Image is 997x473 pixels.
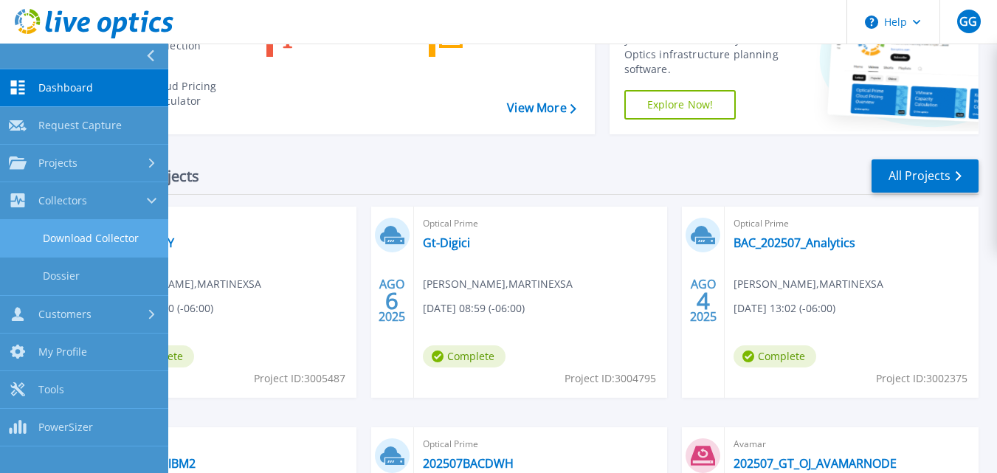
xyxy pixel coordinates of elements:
[959,15,977,27] span: GG
[423,436,659,452] span: Optical Prime
[378,274,406,328] div: AGO 2025
[111,276,261,292] span: [PERSON_NAME] , MARTINEXSA
[38,421,93,434] span: PowerSizer
[38,383,64,396] span: Tools
[734,235,855,250] a: BAC_202507_Analytics
[734,276,883,292] span: [PERSON_NAME] , MARTINEXSA
[423,235,470,250] a: Gt-Digici
[689,274,717,328] div: AGO 2025
[624,90,736,120] a: Explore Now!
[142,79,252,108] div: Cloud Pricing Calculator
[734,456,897,471] a: 202507_GT_OJ_AVAMARNODE
[423,215,659,232] span: Optical Prime
[38,119,122,132] span: Request Capture
[872,159,979,193] a: All Projects
[507,101,576,115] a: View More
[111,235,174,250] a: IT-GUANDY
[38,156,77,170] span: Projects
[697,294,710,307] span: 4
[423,456,514,471] a: 202507BACDWH
[423,276,573,292] span: [PERSON_NAME] , MARTINEXSA
[38,194,87,207] span: Collectors
[565,370,656,387] span: Project ID: 3004795
[111,215,348,232] span: Optical Prime
[254,370,345,387] span: Project ID: 3005487
[734,215,970,232] span: Optical Prime
[734,436,970,452] span: Avamar
[423,300,525,317] span: [DATE] 08:59 (-06:00)
[38,308,92,321] span: Customers
[111,436,348,452] span: IBM
[876,370,967,387] span: Project ID: 3002375
[734,300,835,317] span: [DATE] 13:02 (-06:00)
[38,81,93,94] span: Dashboard
[104,75,255,112] a: Cloud Pricing Calculator
[734,345,816,367] span: Complete
[423,345,506,367] span: Complete
[38,345,87,359] span: My Profile
[385,294,399,307] span: 6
